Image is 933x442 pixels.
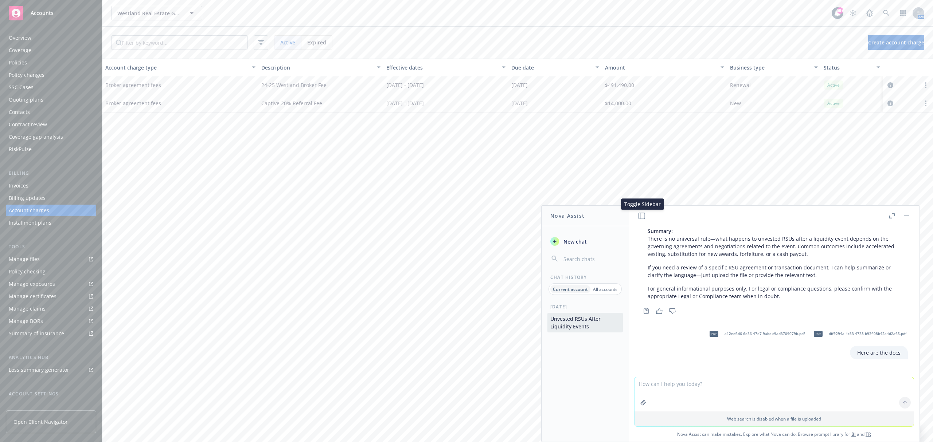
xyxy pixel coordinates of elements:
[280,39,295,46] span: Active
[6,303,96,315] a: Manage claims
[258,59,383,76] button: Description
[9,180,28,192] div: Invoices
[9,217,51,229] div: Installment plans
[386,81,424,89] span: [DATE] - [DATE]
[105,99,161,107] span: Broker agreement fees
[383,59,508,76] button: Effective dates
[886,81,895,90] a: circleInformation
[9,303,46,315] div: Manage claims
[6,131,96,143] a: Coverage gap analysis
[6,315,96,327] a: Manage BORs
[829,331,906,336] span: dff9294a-4c33-4738-b93f-08b42a4d2a65.pdf
[547,235,623,248] button: New chat
[9,278,55,290] div: Manage exposures
[9,253,40,265] div: Manage files
[705,325,806,343] div: pdfa12ed6d6-6e36-47e7-9abc-c9ad3709079b.pdf
[6,57,96,68] a: Policies
[648,227,901,258] p: There is no universal rule—what happens to unvested RSUs after a liquidity event depends on the g...
[837,7,843,14] div: 99+
[809,325,908,343] div: pdfdff9294a-4c33-4738-b93f-08b42a4d2a65.pdf
[605,64,716,71] div: Amount
[9,192,46,204] div: Billing updates
[6,390,96,398] div: Account settings
[643,308,649,314] svg: Copy to clipboard
[111,6,202,20] button: Westland Real Estate Group
[31,10,54,16] span: Accounts
[9,143,32,155] div: RiskPulse
[550,212,585,220] h1: Nova Assist
[9,205,49,216] div: Account charges
[602,59,727,76] button: Amount
[667,306,678,316] button: Thumbs down
[9,57,27,68] div: Policies
[605,99,631,107] span: $14,000.00
[9,119,47,130] div: Contract review
[6,328,96,339] a: Summary of insurance
[6,119,96,130] a: Contract review
[862,6,877,20] a: Report a Bug
[648,285,901,300] p: For general informational purposes only. For legal or compliance questions, please confirm with t...
[821,59,883,76] button: Status
[727,59,821,76] button: Business type
[6,253,96,265] a: Manage files
[562,238,587,245] span: New chat
[6,291,96,302] a: Manage certificates
[6,143,96,155] a: RiskPulse
[386,99,424,107] span: [DATE] - [DATE]
[542,304,629,310] div: [DATE]
[6,364,96,376] a: Loss summary generator
[386,64,497,71] div: Effective dates
[868,35,924,50] button: Create account charge
[562,254,620,264] input: Search chats
[261,81,327,89] span: 24-25 Westland Broker Fee
[6,3,96,23] a: Accounts
[102,59,258,76] button: Account charge type
[542,274,629,280] div: Chat History
[730,64,810,71] div: Business type
[6,266,96,277] a: Policy checking
[857,349,901,356] p: Here are the docs
[6,170,96,177] div: Billing
[648,264,901,279] p: If you need a review of a specific RSU agreement or transaction document, I can help summarize or...
[9,400,40,412] div: Service team
[307,39,326,46] span: Expired
[866,431,871,437] a: TR
[9,364,69,376] div: Loss summary generator
[868,39,924,46] span: Create account charge
[9,131,63,143] div: Coverage gap analysis
[896,6,910,20] a: Switch app
[117,9,180,17] span: Westland Real Estate Group
[921,81,930,90] button: more
[605,81,634,89] span: $491,490.00
[9,266,46,277] div: Policy checking
[6,278,96,290] a: Manage exposures
[824,99,843,108] div: Active
[6,94,96,106] a: Quoting plans
[9,94,43,106] div: Quoting plans
[9,315,43,327] div: Manage BORs
[593,286,617,292] p: All accounts
[814,331,823,336] span: pdf
[261,99,322,107] span: Captive 20% Referral Fee
[9,82,34,93] div: SSC Cases
[508,59,602,76] button: Due date
[6,217,96,229] a: Installment plans
[511,64,591,71] div: Due date
[710,331,718,336] span: pdf
[9,328,64,339] div: Summary of insurance
[851,431,856,437] a: BI
[725,331,805,336] span: a12ed6d6-6e36-47e7-9abc-c9ad3709079b.pdf
[621,198,664,210] div: Toggle Sidebar
[261,64,372,71] div: Description
[6,44,96,56] a: Coverage
[846,6,860,20] a: Stop snowing
[9,44,31,56] div: Coverage
[921,99,930,108] a: more
[6,32,96,44] a: Overview
[6,400,96,412] a: Service team
[9,69,44,81] div: Policy changes
[632,427,917,442] span: Nova Assist can make mistakes. Explore what Nova can do: Browse prompt library for and
[824,64,872,71] div: Status
[879,6,894,20] a: Search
